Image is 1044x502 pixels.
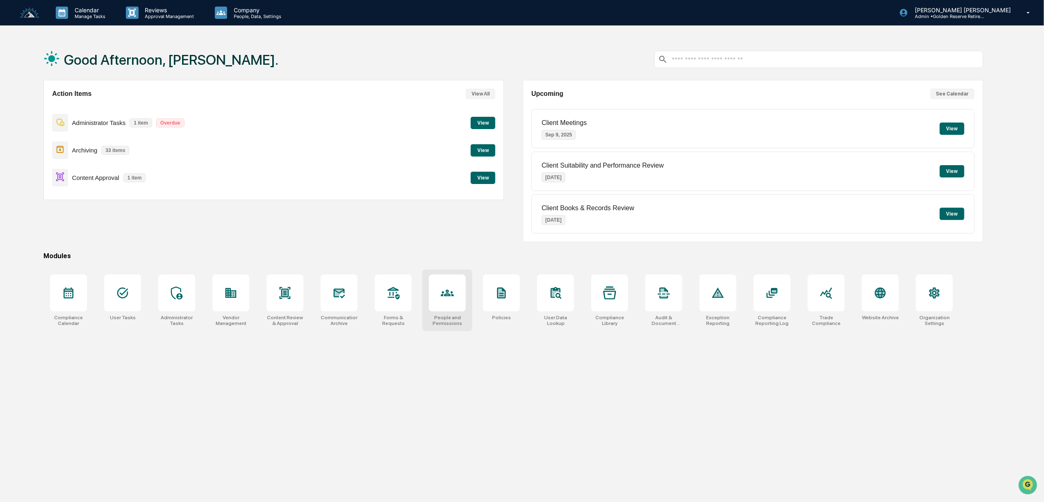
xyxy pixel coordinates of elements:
a: 🖐️Preclearance [5,100,56,115]
div: Organization Settings [916,315,953,326]
a: View [471,173,495,181]
p: Overdue [156,118,185,127]
p: [DATE] [542,173,565,182]
p: 1 item [130,118,152,127]
a: View [471,146,495,154]
button: View [940,165,964,177]
p: Sep 9, 2025 [542,130,576,140]
iframe: Open customer support [1018,475,1040,497]
h2: Upcoming [531,90,563,98]
button: View [940,123,964,135]
p: Client Suitability and Performance Review [542,162,664,169]
button: View [471,172,495,184]
p: Client Meetings [542,119,587,127]
a: View [471,118,495,126]
div: Administrator Tasks [158,315,195,326]
button: View [471,144,495,157]
div: Compliance Reporting Log [754,315,791,326]
h2: Action Items [52,90,91,98]
p: People, Data, Settings [227,14,285,19]
div: People and Permissions [429,315,466,326]
p: 33 items [101,146,129,155]
div: Policies [492,315,511,320]
div: 🖐️ [8,104,15,111]
div: Start new chat [28,63,134,71]
p: Calendar [68,7,109,14]
div: Trade Compliance [808,315,845,326]
div: User Data Lookup [537,315,574,326]
img: logo [20,7,39,18]
a: Powered byPylon [58,139,99,145]
p: Archiving [72,147,98,154]
div: Website Archive [862,315,899,320]
div: 🔎 [8,120,15,127]
p: How can we help? [8,18,149,31]
p: [PERSON_NAME] [PERSON_NAME] [908,7,1015,14]
img: 1746055101610-c473b297-6a78-478c-a979-82029cc54cd1 [8,63,23,78]
div: Modules [43,252,983,260]
p: Company [227,7,285,14]
span: Pylon [82,139,99,145]
p: [DATE] [542,215,565,225]
div: 🗄️ [59,104,66,111]
span: Preclearance [16,104,53,112]
button: View [940,208,964,220]
p: Content Approval [72,174,119,181]
span: Data Lookup [16,119,52,127]
div: Communications Archive [321,315,358,326]
div: Compliance Calendar [50,315,87,326]
p: Manage Tasks [68,14,109,19]
h1: Good Afternoon, [PERSON_NAME]. [64,52,278,68]
button: See Calendar [930,89,975,99]
button: View [471,117,495,129]
div: Exception Reporting [700,315,736,326]
p: Administrator Tasks [72,119,126,126]
p: Client Books & Records Review [542,204,634,212]
div: Vendor Management [212,315,249,326]
p: 1 item [123,173,146,182]
button: Start new chat [139,66,149,75]
span: Attestations [68,104,102,112]
div: Compliance Library [591,315,628,326]
div: We're available if you need us! [28,71,104,78]
div: Forms & Requests [375,315,412,326]
button: View All [466,89,495,99]
div: Audit & Document Logs [645,315,682,326]
p: Reviews [139,7,198,14]
p: Admin • Golden Reserve Retirement [908,14,985,19]
a: 🔎Data Lookup [5,116,55,131]
div: Content Review & Approval [267,315,303,326]
div: User Tasks [110,315,136,320]
a: 🗄️Attestations [56,100,105,115]
p: Approval Management [139,14,198,19]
